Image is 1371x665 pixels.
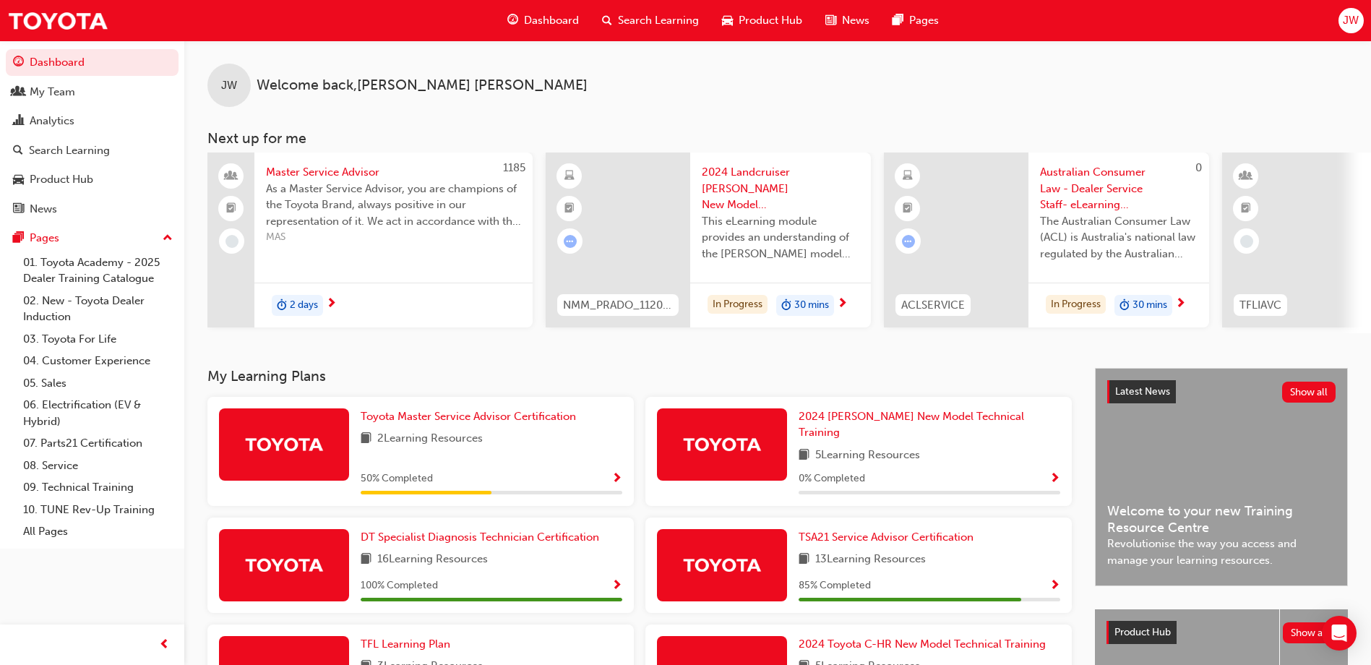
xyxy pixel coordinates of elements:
span: 2024 Landcruiser [PERSON_NAME] New Model Mechanisms - Model Outline 1 [702,164,859,213]
span: next-icon [326,298,337,311]
img: Trak [244,432,324,457]
span: Australian Consumer Law - Dealer Service Staff- eLearning Module [1040,164,1198,213]
div: Product Hub [30,171,93,188]
img: Trak [7,4,108,37]
div: In Progress [1046,295,1106,314]
span: 2024 Toyota C-HR New Model Technical Training [799,638,1046,651]
a: TSA21 Service Advisor Certification [799,529,979,546]
span: 2 days [290,297,318,314]
span: booktick-icon [1241,199,1251,218]
a: 04. Customer Experience [17,350,179,372]
span: duration-icon [1119,296,1130,315]
span: Welcome to your new Training Resource Centre [1107,503,1336,536]
a: guage-iconDashboard [496,6,590,35]
button: Show Progress [1049,577,1060,595]
h3: Next up for me [184,130,1371,147]
span: car-icon [722,12,733,30]
span: Toyota Master Service Advisor Certification [361,410,576,423]
span: duration-icon [781,296,791,315]
div: In Progress [708,295,768,314]
img: Trak [682,432,762,457]
span: 30 mins [794,297,829,314]
a: news-iconNews [814,6,881,35]
a: Search Learning [6,137,179,164]
span: ACLSERVICE [901,297,965,314]
button: Show Progress [1049,470,1060,488]
span: Latest News [1115,385,1170,398]
span: book-icon [799,551,809,569]
span: duration-icon [277,296,287,315]
span: Dashboard [524,12,579,29]
span: learningResourceType_ELEARNING-icon [564,167,575,186]
span: chart-icon [13,115,24,128]
span: news-icon [825,12,836,30]
span: Revolutionise the way you access and manage your learning resources. [1107,536,1336,568]
a: Latest NewsShow all [1107,380,1336,403]
span: search-icon [13,145,23,158]
a: TFL Learning Plan [361,636,456,653]
span: learningResourceType_INSTRUCTOR_LED-icon [1241,167,1251,186]
span: learningRecordVerb_ATTEMPT-icon [902,235,915,248]
a: All Pages [17,520,179,543]
span: TFL Learning Plan [361,638,450,651]
a: 02. New - Toyota Dealer Induction [17,290,179,328]
span: Product Hub [1114,626,1171,638]
span: next-icon [837,298,848,311]
a: Product Hub [6,166,179,193]
span: Search Learning [618,12,699,29]
span: TFLIAVC [1239,297,1281,314]
span: Show Progress [611,580,622,593]
button: Show all [1283,622,1337,643]
img: Trak [244,552,324,578]
span: 0 [1195,161,1202,174]
a: 2024 Toyota C-HR New Model Technical Training [799,636,1052,653]
span: 100 % Completed [361,578,438,594]
span: learningRecordVerb_NONE-icon [225,235,238,248]
button: DashboardMy TeamAnalyticsSearch LearningProduct HubNews [6,46,179,225]
span: 1185 [503,161,525,174]
button: Show Progress [611,470,622,488]
a: 05. Sales [17,372,179,395]
button: Show all [1282,382,1336,403]
span: book-icon [799,447,809,465]
span: learningResourceType_ELEARNING-icon [903,167,913,186]
a: 07. Parts21 Certification [17,432,179,455]
button: JW [1338,8,1364,33]
span: search-icon [602,12,612,30]
span: booktick-icon [903,199,913,218]
span: book-icon [361,430,371,448]
a: 06. Electrification (EV & Hybrid) [17,394,179,432]
a: 0ACLSERVICEAustralian Consumer Law - Dealer Service Staff- eLearning ModuleThe Australian Consume... [884,153,1209,327]
a: DT Specialist Diagnosis Technician Certification [361,529,605,546]
div: Search Learning [29,142,110,159]
a: Dashboard [6,49,179,76]
span: Show Progress [611,473,622,486]
span: 5 Learning Resources [815,447,920,465]
span: As a Master Service Advisor, you are champions of the Toyota Brand, always positive in our repres... [266,181,521,230]
span: 50 % Completed [361,471,433,487]
span: Show Progress [1049,580,1060,593]
a: search-iconSearch Learning [590,6,710,35]
a: pages-iconPages [881,6,950,35]
span: Master Service Advisor [266,164,521,181]
span: The Australian Consumer Law (ACL) is Australia's national law regulated by the Australian Competi... [1040,213,1198,262]
a: 03. Toyota For Life [17,328,179,351]
a: car-iconProduct Hub [710,6,814,35]
span: DT Specialist Diagnosis Technician Certification [361,531,599,544]
span: book-icon [361,551,371,569]
span: learningRecordVerb_ATTEMPT-icon [564,235,577,248]
a: NMM_PRADO_112024_MODULE_12024 Landcruiser [PERSON_NAME] New Model Mechanisms - Model Outline 1Thi... [546,153,871,327]
a: 01. Toyota Academy - 2025 Dealer Training Catalogue [17,252,179,290]
span: Product Hub [739,12,802,29]
span: 13 Learning Resources [815,551,926,569]
span: 85 % Completed [799,578,871,594]
span: News [842,12,869,29]
div: My Team [30,84,75,100]
div: Pages [30,230,59,246]
a: 09. Technical Training [17,476,179,499]
span: guage-icon [13,56,24,69]
button: Show Progress [611,577,622,595]
span: up-icon [163,229,173,248]
a: 08. Service [17,455,179,477]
